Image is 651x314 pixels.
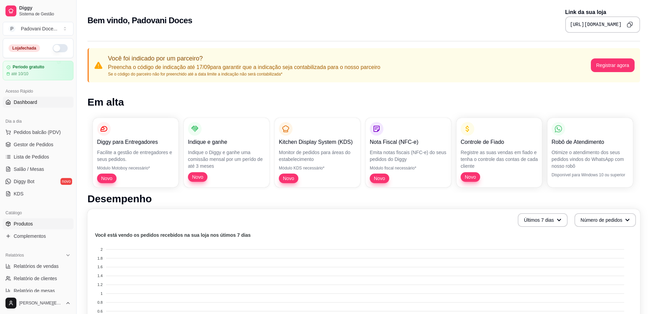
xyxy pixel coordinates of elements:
button: Robô de AtendimentoOtimize o atendimento dos seus pedidos vindos do WhatsApp com nosso robôDispon... [547,118,633,187]
div: Acesso Rápido [3,86,73,97]
div: Catálogo [3,207,73,218]
button: Registrar agora [591,58,635,72]
span: P [9,25,15,32]
button: Copy to clipboard [624,19,635,30]
button: [PERSON_NAME][EMAIL_ADDRESS][DOMAIN_NAME] [3,295,73,311]
span: Complementos [14,233,46,240]
p: Módulo Motoboy necessário* [97,165,174,171]
tspan: 1.8 [97,256,103,260]
tspan: 0.8 [97,300,103,304]
p: Diggy para Entregadores [97,138,174,146]
tspan: 1.2 [97,283,103,287]
button: Número de pedidos [574,213,636,227]
div: Loja fechada [9,44,40,52]
p: Otimize o atendimento dos seus pedidos vindos do WhatsApp com nosso robô [552,149,629,169]
p: Você foi indicado por um parceiro? [108,54,380,63]
a: Diggy Botnovo [3,176,73,187]
div: Dia a dia [3,116,73,127]
span: Relatório de mesas [14,287,55,294]
p: Disponível para Windows 10 ou superior [552,172,629,178]
a: Período gratuitoaté 10/10 [3,61,73,80]
tspan: 2 [100,247,103,251]
button: Nota Fiscal (NFC-e)Emita notas fiscais (NFC-e) do seus pedidos do DiggyMódulo fiscal necessário*Novo [366,118,451,187]
a: Dashboard [3,97,73,108]
span: Relatório de clientes [14,275,57,282]
a: Complementos [3,231,73,242]
span: KDS [14,190,24,197]
h1: Em alta [87,96,640,108]
button: Últimos 7 dias [518,213,568,227]
span: Gestor de Pedidos [14,141,53,148]
p: Nota Fiscal (NFC-e) [370,138,447,146]
p: Robô de Atendimento [552,138,629,146]
span: Salão / Mesas [14,166,44,173]
span: Novo [189,174,206,180]
span: Pedidos balcão (PDV) [14,129,61,136]
span: Relatórios [5,252,24,258]
p: Indique o Diggy e ganhe uma comissão mensal por um perído de até 3 meses [188,149,265,169]
tspan: 0.6 [97,309,103,313]
span: Produtos [14,220,33,227]
span: Novo [371,175,388,182]
span: Diggy Bot [14,178,35,185]
span: Lista de Pedidos [14,153,49,160]
pre: [URL][DOMAIN_NAME] [570,21,622,28]
span: Dashboard [14,99,37,106]
article: até 10/10 [11,71,28,77]
a: Relatório de clientes [3,273,73,284]
text: Você está vendo os pedidos recebidos na sua loja nos útimos 7 dias [95,232,251,238]
button: Select a team [3,22,73,36]
a: Salão / Mesas [3,164,73,175]
p: Indique e ganhe [188,138,265,146]
tspan: 1.6 [97,265,103,269]
p: Monitor de pedidos para áreas do estabelecimento [279,149,356,163]
p: Registre as suas vendas em fiado e tenha o controle das contas de cada cliente [461,149,538,169]
span: Novo [280,175,297,182]
span: Sistema de Gestão [19,11,71,17]
a: Relatórios de vendas [3,261,73,272]
span: Novo [98,175,115,182]
tspan: 1 [100,291,103,296]
h1: Desempenho [87,193,640,205]
button: Kitchen Display System (KDS)Monitor de pedidos para áreas do estabelecimentoMódulo KDS necessário... [275,118,360,187]
button: Pedidos balcão (PDV) [3,127,73,138]
p: Módulo fiscal necessário* [370,165,447,171]
button: Controle de FiadoRegistre as suas vendas em fiado e tenha o controle das contas de cada clienteNovo [457,118,542,187]
a: Gestor de Pedidos [3,139,73,150]
a: Relatório de mesas [3,285,73,296]
span: [PERSON_NAME][EMAIL_ADDRESS][DOMAIN_NAME] [19,300,63,306]
p: Emita notas fiscais (NFC-e) do seus pedidos do Diggy [370,149,447,163]
a: Produtos [3,218,73,229]
span: Novo [462,174,479,180]
tspan: 1.4 [97,274,103,278]
span: Relatórios de vendas [14,263,59,270]
span: Diggy [19,5,71,11]
article: Período gratuito [13,65,44,70]
button: Indique e ganheIndique o Diggy e ganhe uma comissão mensal por um perído de até 3 mesesNovo [184,118,269,187]
p: Módulo KDS necessário* [279,165,356,171]
p: Kitchen Display System (KDS) [279,138,356,146]
a: DiggySistema de Gestão [3,3,73,19]
p: Se o código do parceiro não for preenchido até a data limite a indicação não será contabilizada* [108,71,380,77]
h2: Bem vindo, Padovani Doces [87,15,192,26]
a: KDS [3,188,73,199]
div: Padovani Doce ... [21,25,57,32]
button: Alterar Status [53,44,68,52]
button: Diggy para EntregadoresFacilite a gestão de entregadores e seus pedidos.Módulo Motoboy necessário... [93,118,178,187]
p: Preencha o código de indicação até 17/09 para garantir que a indicação seja contabilizada para o ... [108,63,380,71]
p: Facilite a gestão de entregadores e seus pedidos. [97,149,174,163]
a: Lista de Pedidos [3,151,73,162]
p: Link da sua loja [565,8,640,16]
p: Controle de Fiado [461,138,538,146]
